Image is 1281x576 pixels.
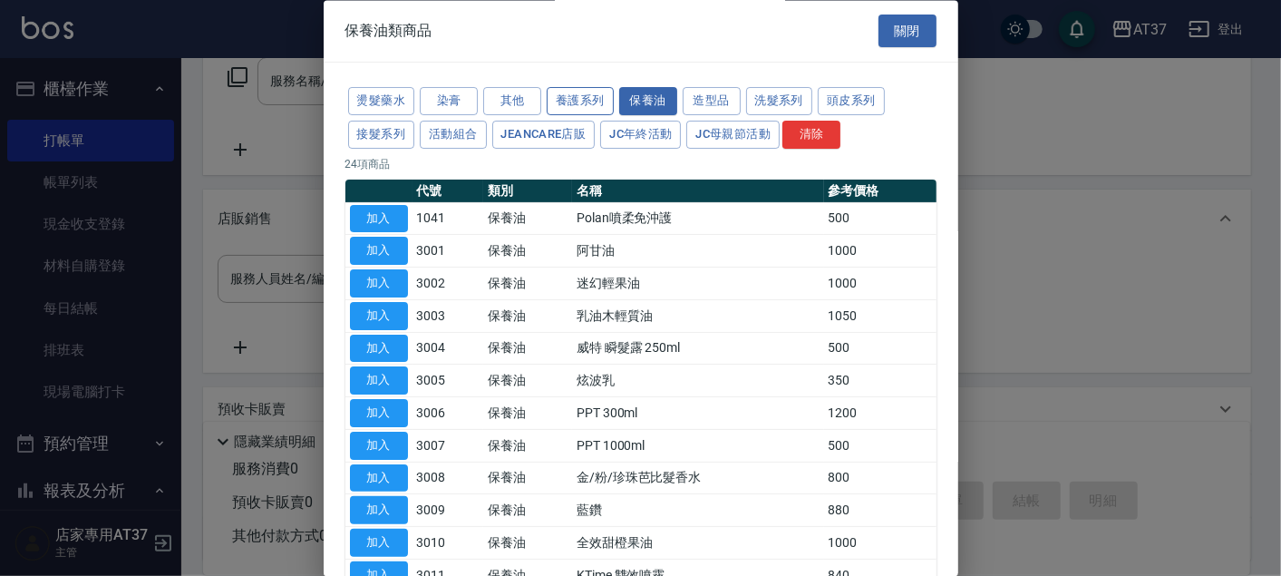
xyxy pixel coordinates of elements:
[412,527,484,560] td: 3010
[483,494,572,527] td: 保養油
[412,430,484,463] td: 3007
[824,333,936,366] td: 500
[350,432,408,460] button: 加入
[878,15,936,48] button: 關閉
[412,397,484,430] td: 3006
[824,430,936,463] td: 500
[572,333,824,366] td: 威特 瞬髮露 250ml
[483,397,572,430] td: 保養油
[572,268,824,300] td: 迷幻輕果油
[746,88,813,116] button: 洗髮系列
[350,238,408,266] button: 加入
[345,156,936,172] p: 24 項商品
[350,464,408,493] button: 加入
[483,203,572,236] td: 保養油
[348,121,415,149] button: 接髮系列
[350,205,408,233] button: 加入
[350,400,408,428] button: 加入
[619,88,677,116] button: 保養油
[572,397,824,430] td: PPT 300ml
[350,302,408,330] button: 加入
[350,335,408,363] button: 加入
[483,365,572,397] td: 保養油
[483,180,572,203] th: 類別
[572,180,824,203] th: 名稱
[824,494,936,527] td: 880
[824,180,936,203] th: 參考價格
[345,22,432,40] span: 保養油類商品
[572,203,824,236] td: Polan噴柔免沖護
[600,121,681,149] button: JC年終活動
[350,367,408,395] button: 加入
[412,494,484,527] td: 3009
[350,270,408,298] button: 加入
[824,268,936,300] td: 1000
[420,121,487,149] button: 活動組合
[348,88,415,116] button: 燙髮藥水
[782,121,840,149] button: 清除
[686,121,780,149] button: JC母親節活動
[572,365,824,397] td: 炫波乳
[818,88,885,116] button: 頭皮系列
[412,333,484,366] td: 3004
[412,235,484,268] td: 3001
[683,88,741,116] button: 造型品
[412,203,484,236] td: 1041
[824,203,936,236] td: 500
[483,268,572,300] td: 保養油
[350,497,408,525] button: 加入
[350,530,408,558] button: 加入
[483,527,572,560] td: 保養油
[547,88,614,116] button: 養護系列
[572,494,824,527] td: 藍鑽
[824,463,936,495] td: 800
[483,333,572,366] td: 保養油
[483,430,572,463] td: 保養油
[572,300,824,333] td: 乳油木輕質油
[412,463,484,495] td: 3008
[412,180,484,203] th: 代號
[412,268,484,300] td: 3002
[412,365,484,397] td: 3005
[572,527,824,560] td: 全效甜橙果油
[483,235,572,268] td: 保養油
[412,300,484,333] td: 3003
[483,88,541,116] button: 其他
[483,463,572,495] td: 保養油
[824,365,936,397] td: 350
[420,88,478,116] button: 染膏
[492,121,596,149] button: JeanCare店販
[824,300,936,333] td: 1050
[572,463,824,495] td: 金/粉/珍珠芭比髮香水
[572,235,824,268] td: 阿甘油
[483,300,572,333] td: 保養油
[824,527,936,560] td: 1000
[824,397,936,430] td: 1200
[572,430,824,463] td: PPT 1000ml
[824,235,936,268] td: 1000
